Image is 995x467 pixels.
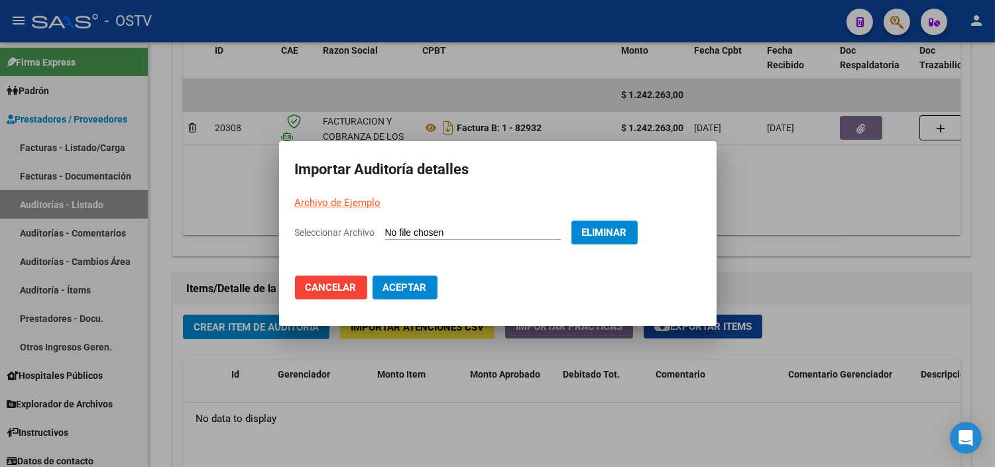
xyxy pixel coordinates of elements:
span: Cancelar [306,282,357,293]
a: Archivo de Ejemplo [295,197,381,209]
button: Aceptar [373,276,438,299]
div: Open Intercom Messenger [950,422,982,454]
span: Seleccionar Archivo [295,227,375,238]
span: Aceptar [383,282,427,293]
h2: Importar Auditoría detalles [295,157,701,182]
span: Eliminar [582,227,627,238]
button: Cancelar [295,276,367,299]
button: Eliminar [571,221,638,244]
